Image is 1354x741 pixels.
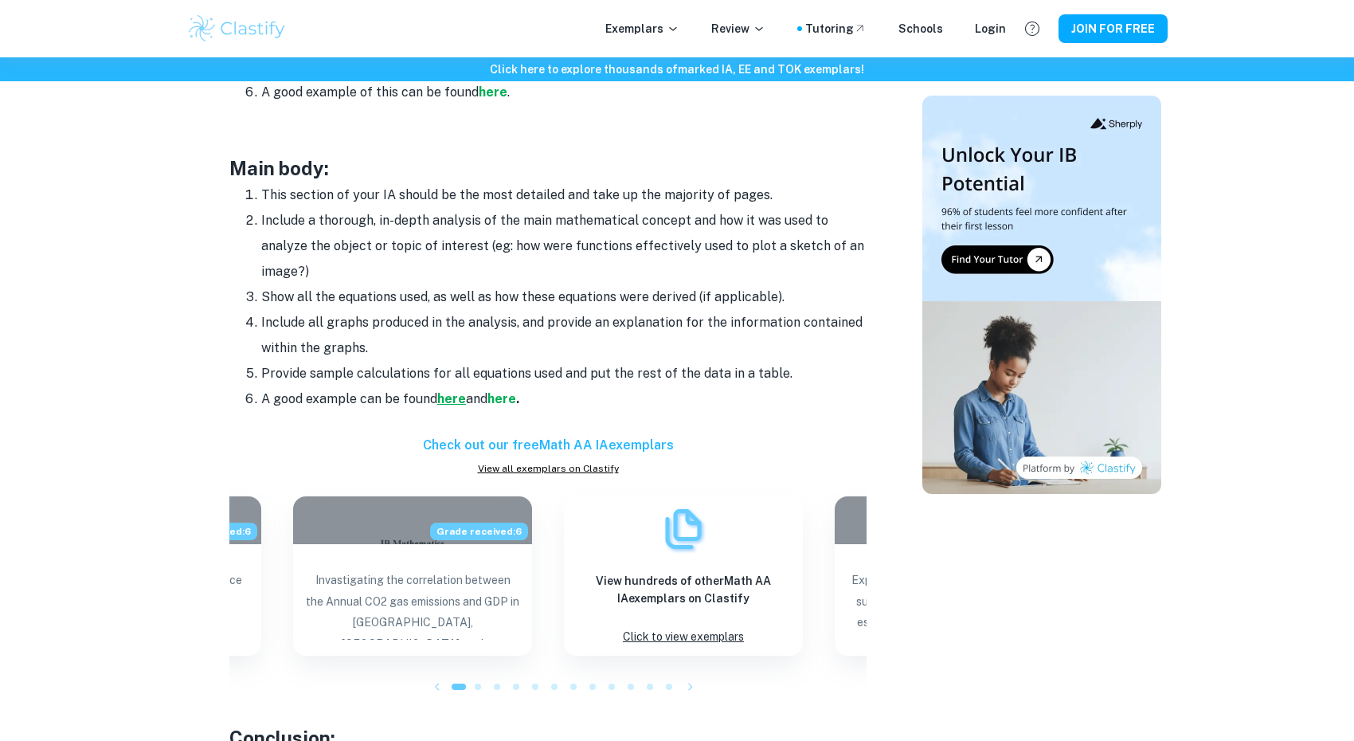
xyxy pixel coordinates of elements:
img: Clastify logo [186,13,288,45]
li: A good example of this can be found . [261,80,867,105]
h6: View hundreds of other Math AA IA exemplars on Clastify [577,572,790,607]
a: here [487,391,516,406]
a: View all exemplars on Clastify [229,461,867,476]
button: JOIN FOR FREE [1059,14,1168,43]
p: Review [711,20,765,37]
button: Help and Feedback [1019,15,1046,42]
h3: Main body: [229,154,867,182]
a: Blog exemplar: Exploring the method of calculating the Exploring the method of calculating the su... [835,496,1074,656]
p: Exemplars [605,20,679,37]
a: Tutoring [805,20,867,37]
p: Exploring the method of calculating the surface area of solid of revolution and estimating the la... [847,570,1061,640]
a: Blog exemplar: Invastigating the correlation between thGrade received:6Invastigating the correlat... [293,496,532,656]
p: Invastigating the correlation between the Annual CO2 gas emissions and GDP in [GEOGRAPHIC_DATA], ... [306,570,519,640]
img: Thumbnail [922,96,1161,494]
a: here [437,391,466,406]
img: Exemplars [659,505,707,553]
li: Provide sample calculations for all equations used and put the rest of the data in a table. [261,361,867,386]
a: Schools [898,20,943,37]
span: Grade received: 6 [430,523,528,540]
h6: Check out our free Math AA IA exemplars [229,436,867,455]
strong: . [516,391,519,406]
li: Include all graphs produced in the analysis, and provide an explanation for the information conta... [261,310,867,361]
a: ExemplarsView hundreds of otherMath AA IAexemplars on ClastifyClick to view exemplars [564,496,803,656]
h6: Click here to explore thousands of marked IA, EE and TOK exemplars ! [3,61,1351,78]
li: Include a thorough, in-depth analysis of the main mathematical concept and how it was used to ana... [261,208,867,284]
li: This section of your IA should be the most detailed and take up the majority of pages. [261,182,867,208]
a: here [479,84,507,100]
a: Login [975,20,1006,37]
p: Click to view exemplars [623,626,744,648]
li: A good example can be found and [261,386,867,412]
li: Show all the equations used, as well as how these equations were derived (if applicable). [261,284,867,310]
